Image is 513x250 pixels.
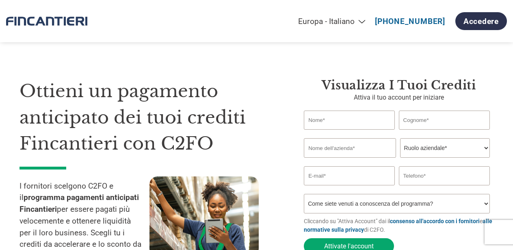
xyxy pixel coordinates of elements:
input: Telefono* [399,166,490,185]
strong: programma pagamenti anticipati Fincantieri [19,193,139,214]
select: Title/Role [400,138,490,158]
div: Invalid company name or company name is too long [304,159,489,163]
p: Cliccando su "Attiva Account" dai il e di C2FO. [304,217,494,234]
a: [PHONE_NUMBER] [375,17,445,26]
a: Accedere [455,12,507,30]
div: Invalid first name or first name is too long [304,130,395,135]
div: Inavlid Phone Number [399,186,490,191]
h3: Visualizza i tuoi crediti [304,78,494,93]
a: consenso all'accordo con i fornitori [390,218,480,224]
input: Invalid Email format [304,166,395,185]
input: Cognome* [399,111,490,130]
img: Fincantieri [6,10,87,33]
h1: Ottieni un pagamento anticipato dei tuoi crediti Fincantieri con C2FO [19,78,279,157]
div: Inavlid Email Address [304,186,395,191]
input: Nome dell'azienda* [304,138,396,158]
input: Nome* [304,111,395,130]
p: Attiva il tuo account per iniziare [304,93,494,102]
div: Invalid last name or last name is too long [399,130,490,135]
